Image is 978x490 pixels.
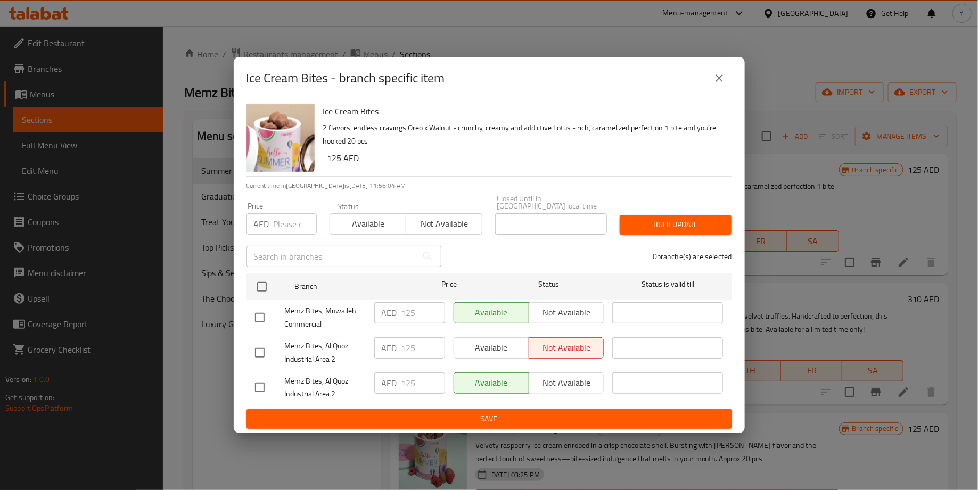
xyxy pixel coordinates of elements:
[255,412,724,426] span: Save
[628,218,723,231] span: Bulk update
[246,104,315,172] img: Ice Cream Bites
[246,70,445,87] h2: Ice Cream Bites - branch specific item
[327,151,724,165] h6: 125 AED
[401,372,445,394] input: Please enter price
[323,104,724,119] h6: Ice Cream Bites
[410,216,478,231] span: Not available
[254,218,269,230] p: AED
[334,216,402,231] span: Available
[285,339,366,366] span: Memz Bites, Al Quoz Industrial Area 2
[285,375,366,401] span: Memz Bites, Al Quoz Industrial Area 2
[414,278,484,291] span: Price
[382,342,397,354] p: AED
[246,409,732,429] button: Save
[323,121,724,148] p: 2 flavors, endless cravings Oreo x Walnut - crunchy, creamy and addictive Lotus - rich, carameliz...
[294,280,405,293] span: Branch
[382,306,397,319] p: AED
[612,278,723,291] span: Status is valid till
[246,181,732,190] p: Current time in [GEOGRAPHIC_DATA] is [DATE] 11:56:04 AM
[330,213,406,235] button: Available
[406,213,482,235] button: Not available
[401,302,445,323] input: Please enter price
[285,304,366,331] span: Memz Bites, Muwaileh Commercial
[493,278,604,291] span: Status
[706,65,732,91] button: close
[653,251,732,262] p: 0 branche(s) are selected
[246,246,417,267] input: Search in branches
[401,337,445,359] input: Please enter price
[274,213,317,235] input: Please enter price
[382,377,397,389] p: AED
[620,215,732,235] button: Bulk update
